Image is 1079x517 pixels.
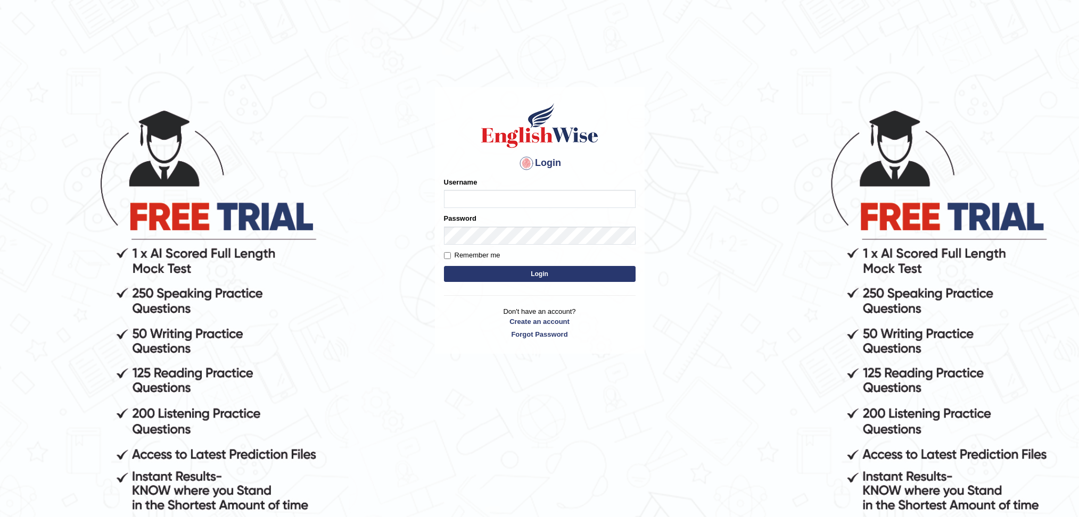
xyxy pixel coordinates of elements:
p: Don't have an account? [444,306,636,339]
a: Forgot Password [444,329,636,339]
img: Logo of English Wise sign in for intelligent practice with AI [479,102,600,149]
h4: Login [444,155,636,172]
label: Password [444,213,476,223]
input: Remember me [444,252,451,259]
label: Remember me [444,250,500,261]
label: Username [444,177,477,187]
button: Login [444,266,636,282]
a: Create an account [444,316,636,327]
